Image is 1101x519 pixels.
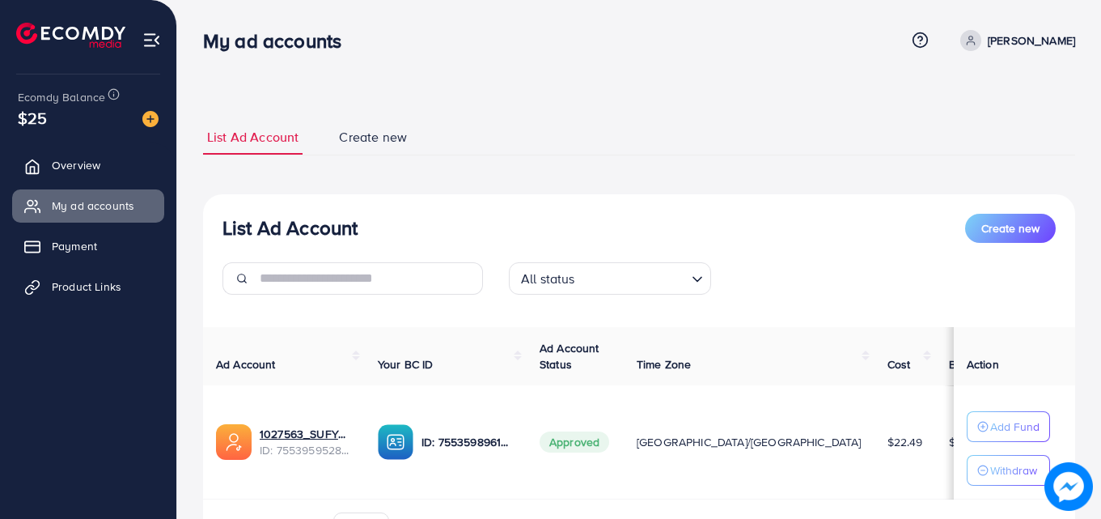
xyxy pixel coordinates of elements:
span: Ecomdy Balance [18,89,105,105]
span: [GEOGRAPHIC_DATA]/[GEOGRAPHIC_DATA] [637,434,862,450]
button: Withdraw [967,455,1050,486]
p: Withdraw [990,461,1037,480]
a: Overview [12,149,164,181]
img: ic-ads-acc.e4c84228.svg [216,424,252,460]
span: Approved [540,432,609,453]
span: Payment [52,238,97,254]
a: My ad accounts [12,189,164,222]
span: Overview [52,157,100,173]
span: Create new [981,220,1040,236]
a: Payment [12,230,164,262]
p: [PERSON_NAME] [988,31,1075,50]
span: $25 [18,106,47,130]
span: Action [967,356,999,372]
span: List Ad Account [207,128,299,147]
img: ic-ba-acc.ded83a64.svg [378,424,413,460]
img: image [1044,462,1092,510]
span: Ad Account [216,356,276,372]
h3: List Ad Account [222,216,358,240]
input: Search for option [580,264,685,291]
p: Add Fund [990,417,1040,436]
span: Your BC ID [378,356,434,372]
span: $22.49 [887,434,923,450]
a: [PERSON_NAME] [954,30,1075,51]
span: ID: 7553959528459452424 [260,442,352,458]
span: All status [518,267,578,291]
img: menu [142,31,161,49]
div: <span class='underline'>1027563_SUFYAN MANSHA_1758793344377</span></br>7553959528459452424 [260,426,352,459]
a: 1027563_SUFYAN MANSHA_1758793344377 [260,426,352,442]
button: Add Fund [967,411,1050,442]
span: Product Links [52,279,121,295]
h3: My ad accounts [203,29,354,53]
span: Ad Account Status [540,340,599,372]
img: logo [16,23,125,48]
span: Create new [339,128,407,147]
span: My ad accounts [52,198,134,214]
img: image [142,111,159,127]
span: Cost [887,356,911,372]
div: Search for option [509,262,711,295]
button: Create new [965,214,1056,243]
span: Time Zone [637,356,691,372]
p: ID: 7553598961229856785 [421,432,514,452]
a: Product Links [12,270,164,303]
